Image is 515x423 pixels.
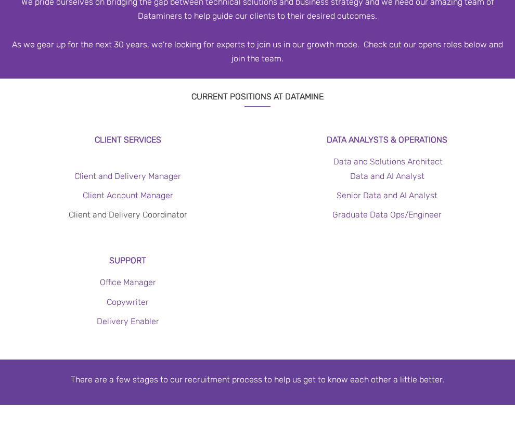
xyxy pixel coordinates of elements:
a: Copywriter [107,297,149,307]
a: Office Manager [100,277,156,287]
a: Client and Delivery Manager [74,171,181,181]
a: Delivery Enabler [97,316,159,326]
p: There are a few stages to our recruitment process to help us get to know each other a little better. [10,373,505,387]
a: Senior Data and AI Analyst [337,190,437,200]
div: As we gear up for the next 30 years, we're looking for experts to join us in our growth mode. Che... [10,37,505,66]
h3: Client Services [16,133,240,147]
h3: Support [16,253,240,267]
h3: CURRENT POSITIONS AT DATAMINE [10,79,505,107]
a: Data and Solutions Architect [333,157,443,166]
a: Client Account Manager [83,190,173,200]
a: Data and AI Analyst [350,171,424,181]
a: Client and Delivery Coordinator [69,210,187,220]
h3: Data Analysts & Operations [275,133,499,147]
a: Graduate Data Ops/Engineer [332,210,442,220]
